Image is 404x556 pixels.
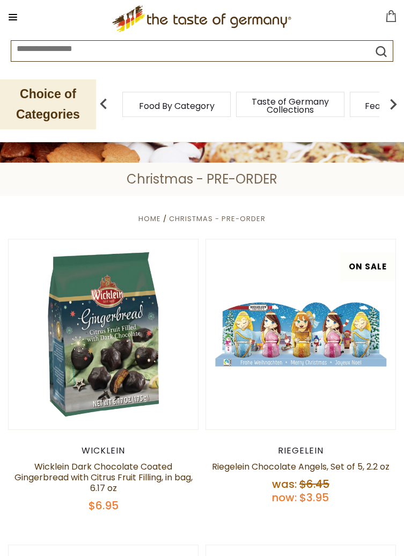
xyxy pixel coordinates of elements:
div: Riegelein [205,445,396,456]
img: previous arrow [93,93,114,115]
label: Was: [272,477,297,492]
div: Wicklein [8,445,199,456]
span: $6.95 [89,498,119,513]
span: $3.95 [299,490,329,505]
img: Wicklein Dark Chocolate Coated Gingerbread with Citrus Fruit Filling, in bag, 6.17 oz [9,239,198,429]
a: Taste of Germany Collections [247,98,333,114]
label: Now: [272,490,297,505]
a: Food By Category [139,102,215,110]
span: $6.45 [299,477,329,492]
img: next arrow [383,93,404,115]
a: Wicklein Dark Chocolate Coated Gingerbread with Citrus Fruit Filling, in bag, 6.17 oz [14,460,193,494]
div: On Sale [340,253,395,281]
a: Christmas - PRE-ORDER [169,214,266,224]
a: Riegelein Chocolate Angels, Set of 5, 2.2 oz [212,460,390,473]
a: Home [138,214,161,224]
img: Riegelein Chocolate Angels, Set of 5, 2.2 oz [206,239,395,429]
